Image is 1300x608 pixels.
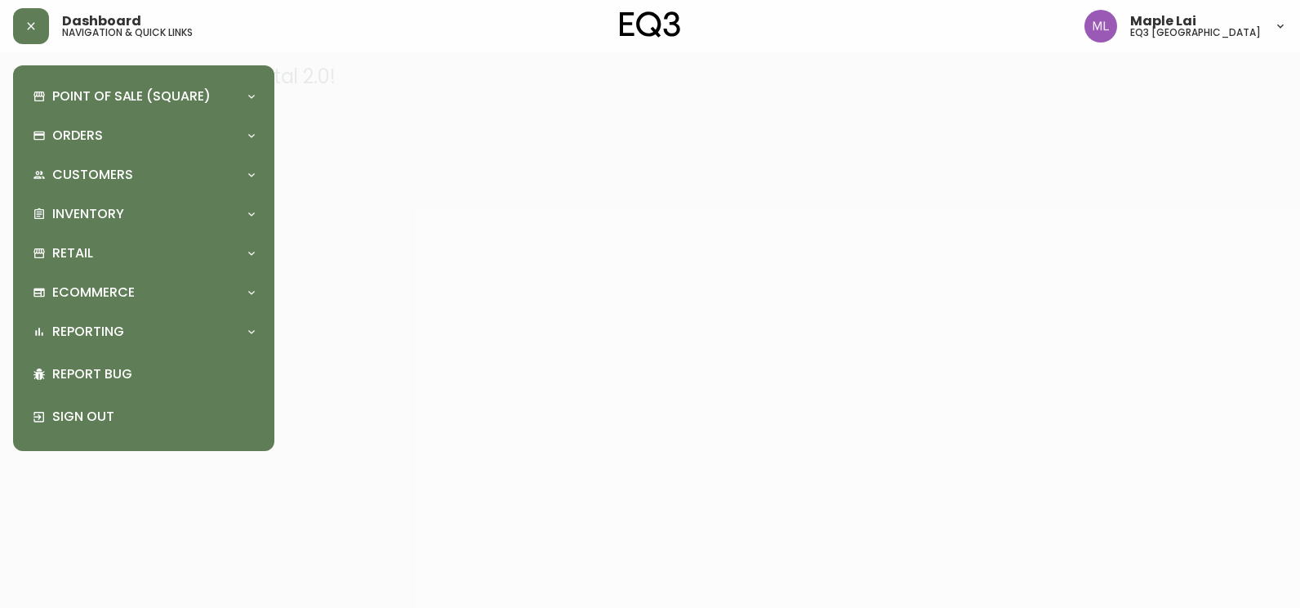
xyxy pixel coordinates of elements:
[52,244,93,262] p: Retail
[26,353,261,396] div: Report Bug
[62,15,141,28] span: Dashboard
[1130,28,1261,38] h5: eq3 [GEOGRAPHIC_DATA]
[1130,15,1196,28] span: Maple Lai
[52,284,135,302] p: Ecommerce
[52,205,124,223] p: Inventory
[620,11,680,38] img: logo
[52,87,211,105] p: Point of Sale (Square)
[26,78,261,114] div: Point of Sale (Square)
[52,323,124,341] p: Reporting
[52,127,103,145] p: Orders
[26,235,261,271] div: Retail
[26,196,261,232] div: Inventory
[26,396,261,438] div: Sign Out
[26,118,261,154] div: Orders
[26,157,261,193] div: Customers
[52,408,255,426] p: Sign Out
[62,28,193,38] h5: navigation & quick links
[52,166,133,184] p: Customers
[1084,10,1117,42] img: 61e28cffcf8cc9f4e300d877dd684943
[52,365,255,383] p: Report Bug
[26,314,261,350] div: Reporting
[26,275,261,311] div: Ecommerce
